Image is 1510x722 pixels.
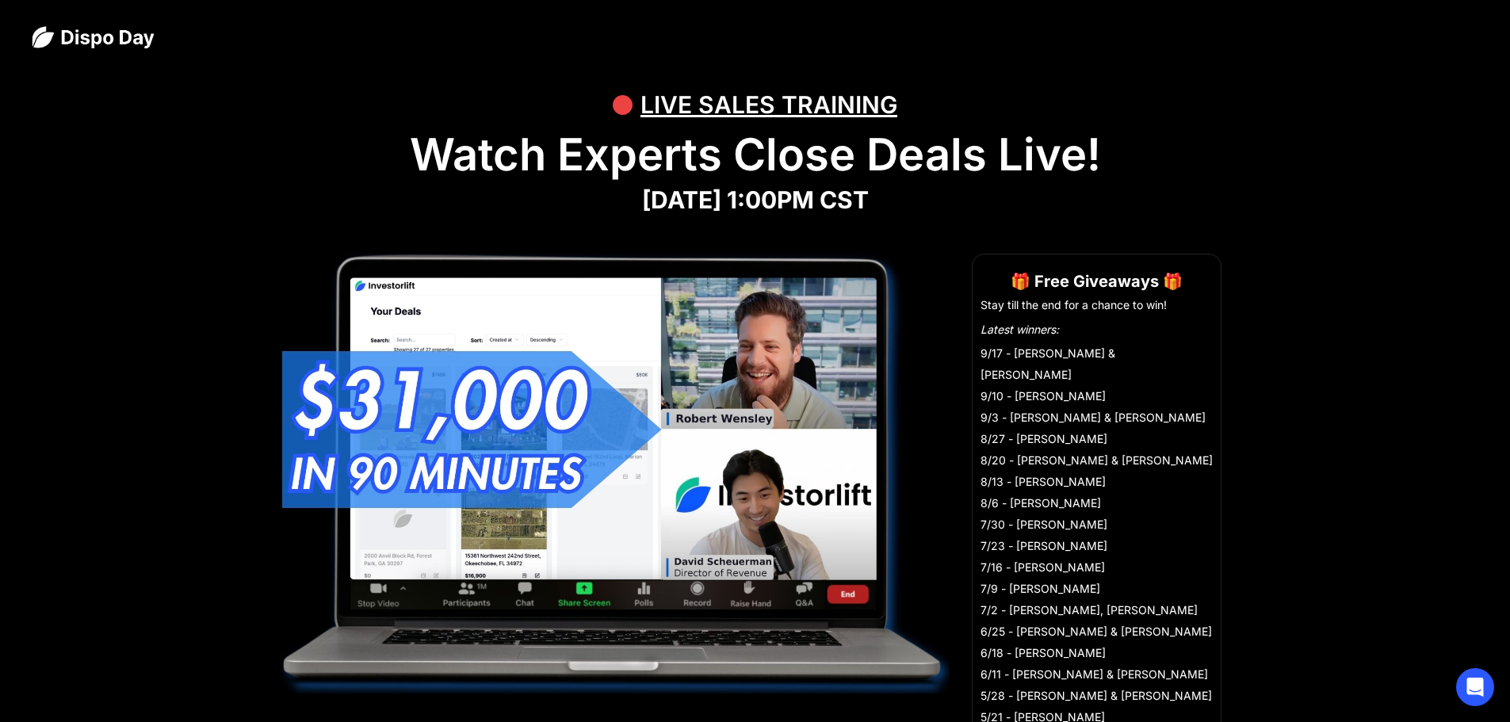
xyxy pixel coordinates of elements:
strong: 🎁 Free Giveaways 🎁 [1011,272,1183,291]
li: Stay till the end for a chance to win! [981,297,1213,313]
h1: Watch Experts Close Deals Live! [32,128,1478,181]
div: LIVE SALES TRAINING [640,81,897,128]
strong: [DATE] 1:00PM CST [642,185,869,214]
div: Open Intercom Messenger [1456,668,1494,706]
em: Latest winners: [981,323,1059,336]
